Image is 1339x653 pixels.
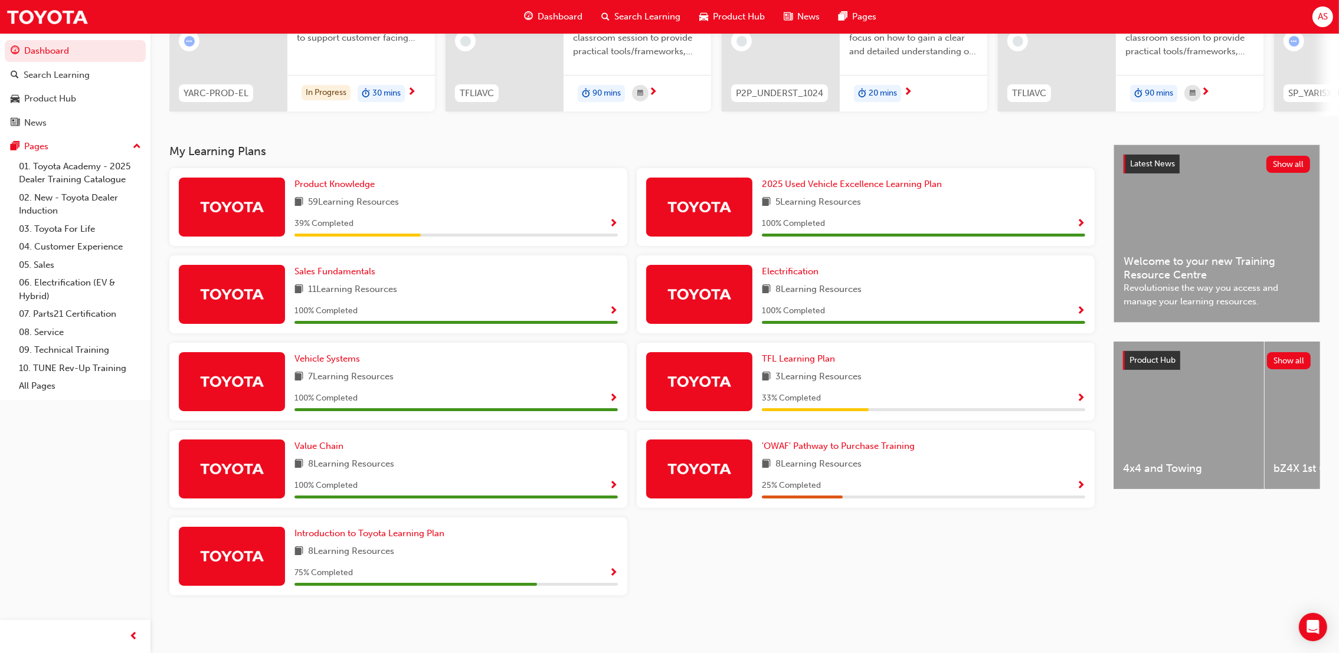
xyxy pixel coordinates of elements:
[302,85,351,101] div: In Progress
[24,116,47,130] div: News
[601,9,610,24] span: search-icon
[11,94,19,104] span: car-icon
[407,87,416,98] span: next-icon
[14,238,146,256] a: 04. Customer Experience
[1076,391,1085,406] button: Show Progress
[649,87,657,98] span: next-icon
[637,86,643,101] span: calendar-icon
[582,86,590,101] span: duration-icon
[294,179,375,189] span: Product Knowledge
[308,544,394,559] span: 8 Learning Resources
[592,87,621,100] span: 90 mins
[797,10,820,24] span: News
[6,4,89,30] img: Trak
[609,566,618,580] button: Show Progress
[130,629,139,644] span: prev-icon
[199,284,264,304] img: Trak
[14,256,146,274] a: 05. Sales
[762,352,840,366] a: TFL Learning Plan
[762,283,771,297] span: book-icon
[1114,145,1320,323] a: Latest NewsShow allWelcome to your new Training Resource CentreRevolutionise the way you access a...
[839,9,847,24] span: pages-icon
[1318,10,1328,24] span: AS
[294,528,444,539] span: Introduction to Toyota Learning Plan
[762,392,821,405] span: 33 % Completed
[1134,86,1142,101] span: duration-icon
[1124,255,1310,281] span: Welcome to your new Training Resource Centre
[609,306,618,317] span: Show Progress
[294,544,303,559] span: book-icon
[308,370,394,385] span: 7 Learning Resources
[775,195,861,210] span: 5 Learning Resources
[294,457,303,472] span: book-icon
[609,304,618,319] button: Show Progress
[1312,6,1333,27] button: AS
[11,142,19,152] span: pages-icon
[460,87,494,100] span: TFLIAVC
[184,36,195,47] span: learningRecordVerb_ATTEMPT-icon
[14,220,146,238] a: 03. Toyota For Life
[869,87,897,100] span: 20 mins
[829,5,886,29] a: pages-iconPages
[11,46,19,57] span: guage-icon
[294,265,380,278] a: Sales Fundamentals
[294,479,358,493] span: 100 % Completed
[699,9,708,24] span: car-icon
[24,68,90,82] div: Search Learning
[1145,87,1173,100] span: 90 mins
[1266,156,1311,173] button: Show all
[762,179,942,189] span: 2025 Used Vehicle Excellence Learning Plan
[1076,219,1085,229] span: Show Progress
[690,5,774,29] a: car-iconProduct Hub
[762,266,819,277] span: Electrification
[762,441,915,451] span: 'OWAF' Pathway to Purchase Training
[294,195,303,210] span: book-icon
[14,274,146,305] a: 06. Electrification (EV & Hybrid)
[1012,87,1046,100] span: TFLIAVC
[294,441,343,451] span: Value Chain
[308,457,394,472] span: 8 Learning Resources
[294,353,360,364] span: Vehicle Systems
[762,457,771,472] span: book-icon
[1299,613,1327,641] div: Open Intercom Messenger
[5,112,146,134] a: News
[1114,342,1264,489] a: 4x4 and Towing
[762,178,947,191] a: 2025 Used Vehicle Excellence Learning Plan
[1076,478,1085,493] button: Show Progress
[294,439,348,453] a: Value Chain
[372,87,401,100] span: 30 mins
[294,178,379,191] a: Product Knowledge
[849,18,978,58] span: In Step 2: Understand, we'll focus on how to gain a clear and detailed understanding of what our ...
[762,479,821,493] span: 25 % Completed
[5,40,146,62] a: Dashboard
[614,10,680,24] span: Search Learning
[14,377,146,395] a: All Pages
[713,10,765,24] span: Product Hub
[11,118,19,129] span: news-icon
[1289,36,1299,47] span: learningRecordVerb_ATTEMPT-icon
[609,568,618,579] span: Show Progress
[1076,216,1085,231] button: Show Progress
[1124,281,1310,308] span: Revolutionise the way you access and manage your learning resources.
[294,370,303,385] span: book-icon
[5,136,146,157] button: Pages
[294,304,358,318] span: 100 % Completed
[736,87,823,100] span: P2P_UNDERST_1024
[852,10,876,24] span: Pages
[199,546,264,566] img: Trak
[592,5,690,29] a: search-iconSearch Learning
[1076,393,1085,404] span: Show Progress
[14,189,146,220] a: 02. New - Toyota Dealer Induction
[460,36,471,47] span: learningRecordVerb_NONE-icon
[573,18,702,58] span: This is a 90 minute virtual classroom session to provide practical tools/frameworks, behaviours a...
[762,353,835,364] span: TFL Learning Plan
[294,217,353,231] span: 39 % Completed
[184,87,248,100] span: YARC-PROD-EL
[5,88,146,110] a: Product Hub
[294,352,365,366] a: Vehicle Systems
[11,70,19,81] span: search-icon
[609,219,618,229] span: Show Progress
[1076,481,1085,491] span: Show Progress
[609,393,618,404] span: Show Progress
